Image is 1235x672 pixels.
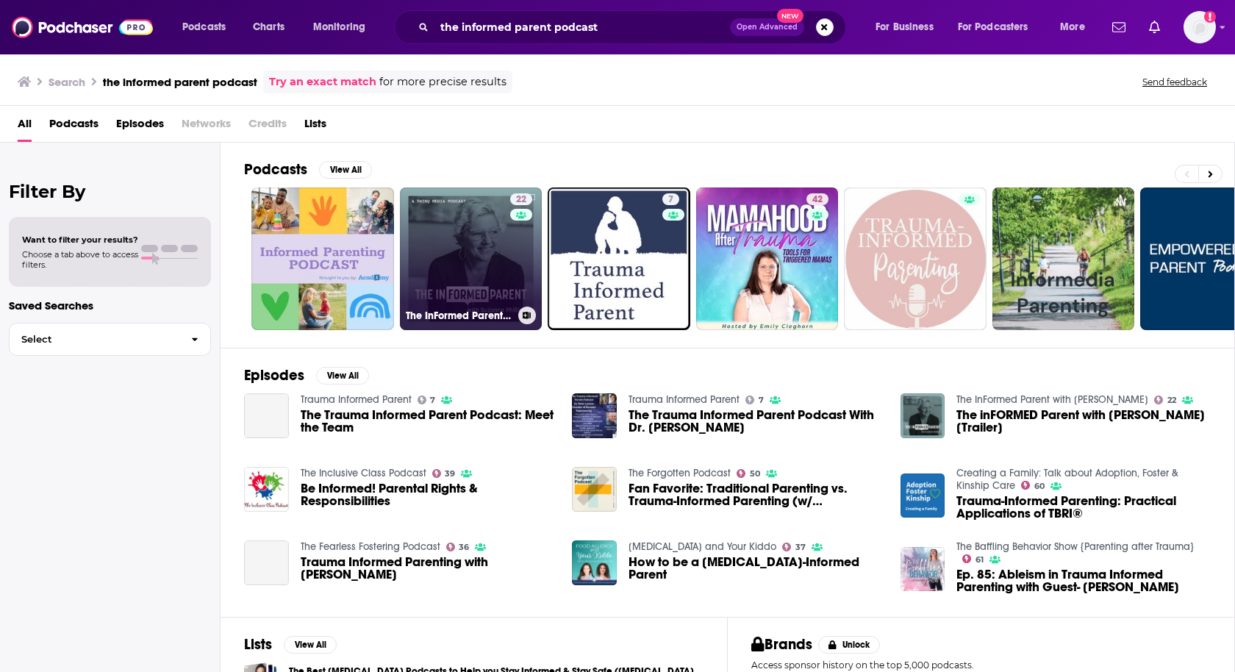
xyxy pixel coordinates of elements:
[445,471,455,477] span: 39
[1167,397,1176,404] span: 22
[244,366,369,385] a: EpisodesView All
[629,393,740,406] a: Trauma Informed Parent
[284,636,337,654] button: View All
[400,187,543,330] a: 22The InFormed Parent with [PERSON_NAME]
[49,112,99,142] a: Podcasts
[49,75,85,89] h3: Search
[301,540,440,553] a: The Fearless Fostering Podcast
[818,636,881,654] button: Unlock
[901,547,945,592] img: Ep. 85: Ableism in Trauma Informed Parenting with Guest- Marshall Lyles
[737,469,760,478] a: 50
[572,393,617,438] img: The Trauma Informed Parent Podcast With Dr. Peter Levine
[751,660,1211,671] p: Access sponsor history on the top 5,000 podcasts.
[244,635,337,654] a: ListsView All
[629,409,883,434] span: The Trauma Informed Parent Podcast With Dr. [PERSON_NAME]
[1184,11,1216,43] span: Logged in as heidi.egloff
[301,482,555,507] a: Be Informed! Parental Rights & Responsibilities
[795,544,806,551] span: 37
[9,299,211,312] p: Saved Searches
[956,495,1211,520] a: Trauma-Informed Parenting: Practical Applications of TBRI®
[1021,481,1045,490] a: 60
[812,193,823,207] span: 42
[1106,15,1131,40] a: Show notifications dropdown
[103,75,257,89] h3: the informed parent podcast
[182,17,226,37] span: Podcasts
[629,556,883,581] span: How to be a [MEDICAL_DATA]-Informed Parent
[301,409,555,434] a: The Trauma Informed Parent Podcast: Meet the Team
[430,397,435,404] span: 7
[244,467,289,512] img: Be Informed! Parental Rights & Responsibilities
[432,469,456,478] a: 39
[18,112,32,142] a: All
[244,393,289,438] a: The Trauma Informed Parent Podcast: Meet the Team
[1143,15,1166,40] a: Show notifications dropdown
[730,18,804,36] button: Open AdvancedNew
[22,249,138,270] span: Choose a tab above to access filters.
[301,393,412,406] a: Trauma Informed Parent
[777,9,803,23] span: New
[116,112,164,142] a: Episodes
[629,540,776,553] a: Food Allergy and Your Kiddo
[745,396,764,404] a: 7
[1060,17,1085,37] span: More
[304,112,326,142] a: Lists
[696,187,839,330] a: 42
[12,13,153,41] a: Podchaser - Follow, Share and Rate Podcasts
[962,554,984,563] a: 61
[316,367,369,385] button: View All
[22,235,138,245] span: Want to filter your results?
[750,471,760,477] span: 50
[1204,11,1216,23] svg: Add a profile image
[572,540,617,585] img: How to be a Food Allergy-Informed Parent
[956,409,1211,434] a: The inFORMED Parent with Suzanne Phillips [Trailer]
[1184,11,1216,43] button: Show profile menu
[958,17,1028,37] span: For Podcasters
[806,193,828,205] a: 42
[901,473,945,518] img: Trauma-Informed Parenting: Practical Applications of TBRI®
[9,323,211,356] button: Select
[319,161,372,179] button: View All
[253,17,284,37] span: Charts
[759,397,764,404] span: 7
[668,193,673,207] span: 7
[1154,396,1176,404] a: 22
[1034,483,1045,490] span: 60
[956,409,1211,434] span: The inFORMED Parent with [PERSON_NAME] [Trailer]
[876,17,934,37] span: For Business
[379,74,506,90] span: for more precise results
[901,393,945,438] img: The inFORMED Parent with Suzanne Phillips [Trailer]
[248,112,287,142] span: Credits
[408,10,860,44] div: Search podcasts, credits, & more...
[548,187,690,330] a: 7
[406,310,512,322] h3: The InFormed Parent with [PERSON_NAME]
[629,556,883,581] a: How to be a Food Allergy-Informed Parent
[956,540,1194,553] a: The Baffling Behavior Show {Parenting after Trauma}
[737,24,798,31] span: Open Advanced
[629,409,883,434] a: The Trauma Informed Parent Podcast With Dr. Peter Levine
[629,467,731,479] a: The Forgotten Podcast
[956,568,1211,593] span: Ep. 85: Ableism in Trauma Informed Parenting with Guest- [PERSON_NAME]
[244,366,304,385] h2: Episodes
[459,544,469,551] span: 36
[301,556,555,581] span: Trauma Informed Parenting with [PERSON_NAME]
[956,568,1211,593] a: Ep. 85: Ableism in Trauma Informed Parenting with Guest- Marshall Lyles
[976,557,984,563] span: 61
[418,396,436,404] a: 7
[1138,76,1211,88] button: Send feedback
[303,15,384,39] button: open menu
[243,15,293,39] a: Charts
[1050,15,1103,39] button: open menu
[572,467,617,512] img: Fan Favorite: Traditional Parenting vs. Trauma-Informed Parenting (w/ Kristin Berry)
